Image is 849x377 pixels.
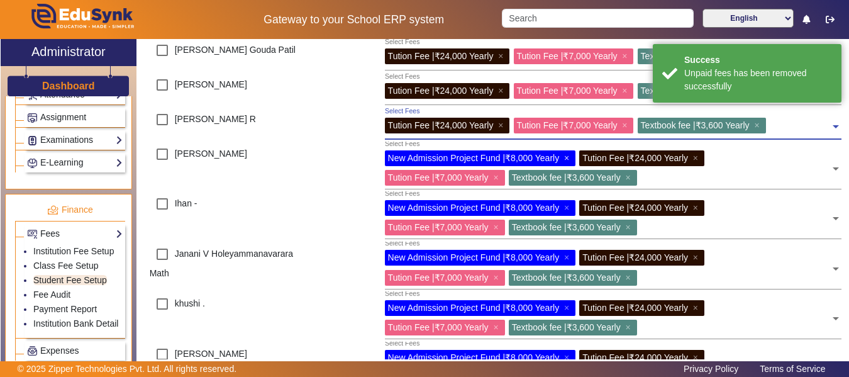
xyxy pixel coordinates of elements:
a: Assignment [27,110,123,125]
span: × [622,51,630,61]
span: Tution Fee | ₹7,000 Yearly [517,51,618,61]
span: × [493,322,501,332]
span: Tution Fee | ₹24,000 Yearly [582,252,688,262]
span: × [693,352,701,363]
span: Textbook fee | ₹3,600 Yearly [512,222,621,232]
img: Payroll.png [28,346,37,356]
span: Tution Fee | ₹7,000 Yearly [517,120,618,130]
span: × [498,51,506,61]
div: [PERSON_NAME] R [143,107,319,142]
div: Select Fees [385,189,419,199]
span: Textbook fee | ₹3,600 Yearly [641,120,750,130]
span: Tution Fee | ₹7,000 Yearly [388,322,489,332]
span: Textbook fee | ₹3,600 Yearly [641,86,750,96]
a: Dashboard [42,79,96,93]
span: × [622,86,630,96]
span: Tution Fee | ₹24,000 Yearly [388,51,494,61]
span: × [564,303,572,313]
a: Terms of Service [753,361,831,377]
div: Select Fees [385,37,419,47]
input: Search [502,9,694,28]
a: Expenses [27,344,123,358]
span: × [564,352,572,363]
span: New Admission Project Fund | ₹8,000 Yearly [388,252,560,262]
span: Tution Fee | ₹7,000 Yearly [388,172,489,183]
span: Tution Fee | ₹24,000 Yearly [582,153,688,163]
span: Textbook fee | ₹3,600 Yearly [512,322,621,332]
img: finance.png [47,205,58,216]
span: Tution Fee | ₹24,000 Yearly [582,203,688,213]
span: New Admission Project Fund | ₹8,000 Yearly [388,153,560,163]
span: × [564,252,572,262]
span: Tution Fee | ₹7,000 Yearly [517,86,618,96]
a: Institution Bank Detail [33,318,118,329]
a: Student Fee Setup [33,275,107,285]
span: Tution Fee | ₹24,000 Yearly [388,120,494,130]
span: Assignment [40,112,86,122]
span: Tution Fee | ₹24,000 Yearly [388,86,494,96]
div: Select Fees [385,139,419,149]
span: Tution Fee | ₹7,000 Yearly [388,222,489,232]
a: Privacy Policy [677,361,745,377]
span: × [626,322,634,332]
div: Select Fees [385,106,419,116]
span: × [693,252,701,262]
span: × [622,120,630,130]
span: Expenses [40,346,79,356]
span: Textbook fee | ₹3,600 Yearly [641,51,750,61]
div: Unpaid fees has been removed successfully [684,67,832,93]
span: × [493,222,501,232]
span: × [493,273,501,283]
span: Tution Fee | ₹24,000 Yearly [582,352,688,363]
h3: Dashboard [42,80,95,92]
a: Fee Audit [33,290,70,300]
span: Textbook fee | ₹3,600 Yearly [512,273,621,283]
span: New Admission Project Fund | ₹8,000 Yearly [388,203,560,213]
span: × [493,172,501,183]
div: Janani V Holeyammanavarara Math [143,242,319,291]
div: Select Fees [385,289,419,299]
div: Ihan - [143,191,319,241]
span: × [693,203,701,213]
span: Tution Fee | ₹7,000 Yearly [388,273,489,283]
span: New Admission Project Fund | ₹8,000 Yearly [388,352,560,363]
span: × [498,120,506,130]
span: Tution Fee | ₹24,000 Yearly [582,303,688,313]
span: × [498,86,506,96]
span: × [626,222,634,232]
span: Textbook fee | ₹3,600 Yearly [512,172,621,183]
div: [PERSON_NAME] [143,72,319,107]
div: [PERSON_NAME] Gouda Patil [143,38,319,72]
div: [PERSON_NAME] [143,142,319,191]
div: Select Fees [385,239,419,249]
span: New Admission Project Fund | ₹8,000 Yearly [388,303,560,313]
span: × [626,172,634,183]
span: × [564,203,572,213]
span: × [693,303,701,313]
span: × [626,273,634,283]
div: khushi . [143,291,319,341]
div: Select Fees [385,72,419,82]
h2: Administrator [31,44,106,59]
span: × [564,153,572,163]
p: Finance [15,203,125,217]
div: Success [684,53,832,67]
p: © 2025 Zipper Technologies Pvt. Ltd. All rights reserved. [18,363,237,376]
img: Assignments.png [28,113,37,123]
a: Institution Fee Setup [33,246,114,256]
span: × [693,153,701,163]
div: Select Fees [385,339,419,349]
h5: Gateway to your School ERP system [219,13,489,26]
a: Administrator [1,39,136,66]
a: Payment Report [33,304,97,314]
span: × [754,120,762,130]
a: Class Fee Setup [33,261,99,271]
